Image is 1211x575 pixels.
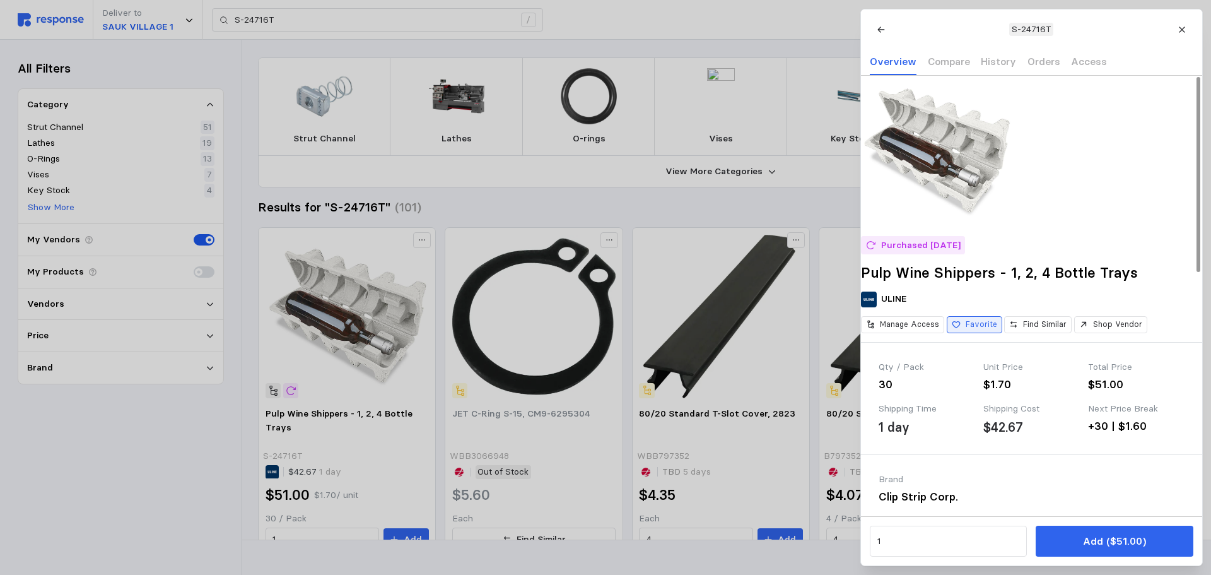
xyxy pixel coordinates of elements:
[983,418,1023,437] div: $42.67
[927,54,969,69] p: Compare
[879,473,1027,487] div: Brand
[879,418,910,437] div: 1 day
[861,316,944,333] button: Manage Access
[1088,402,1184,416] div: Next Price Break
[881,292,906,306] p: ULINE
[861,263,1202,283] h2: Pulp Wine Shippers - 1, 2, 4 Bottle Trays
[1088,376,1184,393] div: $51.00
[880,319,939,330] p: Manage Access
[1004,316,1072,333] button: Find Similar
[879,402,974,416] div: Shipping Time
[965,319,997,330] p: Favorite
[946,316,1002,333] button: Favorite
[879,376,974,393] div: 30
[1027,54,1060,69] p: Orders
[879,360,974,374] div: Qty / Pack
[870,54,916,69] p: Overview
[1082,533,1145,549] p: Add ($51.00)
[1023,319,1067,330] p: Find Similar
[1071,54,1107,69] p: Access
[879,489,1027,506] div: Clip Strip Corp.
[877,530,1019,553] input: Qty
[981,54,1016,69] p: History
[1092,319,1142,330] p: Shop Vendor
[983,402,1079,416] div: Shipping Cost
[983,376,1079,393] div: $1.70
[880,239,960,252] p: Purchased [DATE]
[1074,316,1147,333] button: Shop Vendor
[983,360,1079,374] div: Unit Price
[1011,23,1051,37] p: S-24716T
[1036,526,1193,557] button: Add ($51.00)
[861,76,1012,227] img: S-24716T
[1088,418,1184,435] div: +30 | $1.60
[1088,360,1184,374] div: Total Price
